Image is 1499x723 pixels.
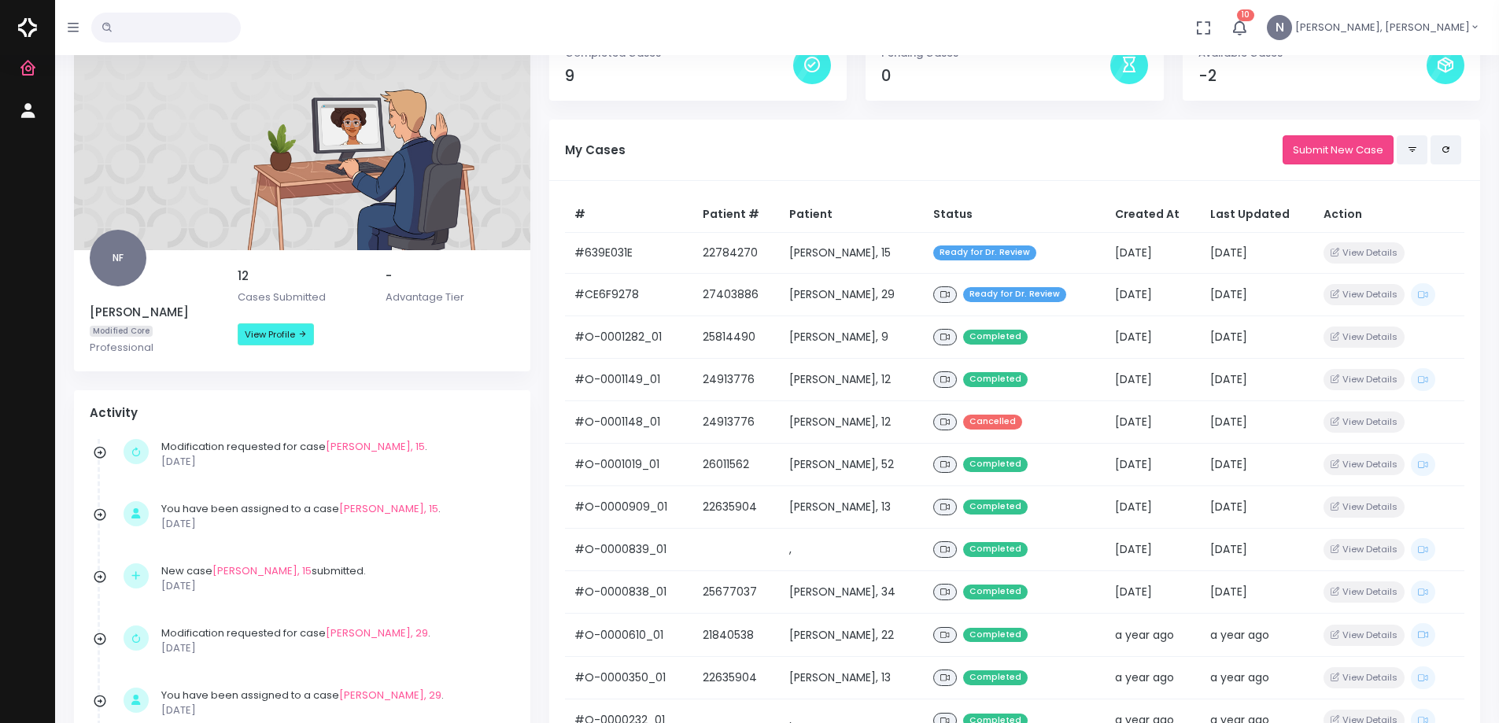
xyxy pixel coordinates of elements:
[1324,326,1405,348] button: View Details
[1201,401,1314,444] td: [DATE]
[1106,443,1202,485] td: [DATE]
[161,516,507,532] p: [DATE]
[963,330,1028,345] span: Completed
[1283,135,1394,164] a: Submit New Case
[1237,9,1254,21] span: 10
[238,290,367,305] p: Cases Submitted
[693,656,780,699] td: 22635904
[565,486,693,529] td: #O-0000909_01
[1106,316,1202,359] td: [DATE]
[963,542,1028,557] span: Completed
[963,457,1028,472] span: Completed
[90,326,153,338] span: Modified Core
[1106,486,1202,529] td: [DATE]
[780,486,924,529] td: [PERSON_NAME], 13
[1324,581,1405,603] button: View Details
[693,570,780,613] td: 25677037
[1324,496,1405,518] button: View Details
[780,570,924,613] td: [PERSON_NAME], 34
[565,570,693,613] td: #O-0000838_01
[212,563,312,578] a: [PERSON_NAME], 15
[963,585,1028,599] span: Completed
[1324,454,1405,475] button: View Details
[924,197,1106,233] th: Status
[565,197,693,233] th: #
[1201,570,1314,613] td: [DATE]
[1201,443,1314,485] td: [DATE]
[1324,369,1405,390] button: View Details
[565,143,1283,157] h5: My Cases
[161,703,507,718] p: [DATE]
[963,415,1022,430] span: Cancelled
[1295,20,1470,35] span: [PERSON_NAME], [PERSON_NAME]
[780,358,924,400] td: [PERSON_NAME], 12
[963,500,1028,515] span: Completed
[780,273,924,315] td: [PERSON_NAME], 29
[780,197,924,233] th: Patient
[693,316,780,359] td: 25814490
[1106,570,1202,613] td: [DATE]
[1324,625,1405,646] button: View Details
[238,269,367,283] h5: 12
[161,578,507,594] p: [DATE]
[386,290,515,305] p: Advantage Tier
[1106,197,1202,233] th: Created At
[161,640,507,656] p: [DATE]
[1324,667,1405,688] button: View Details
[565,358,693,400] td: #O-0001149_01
[1201,316,1314,359] td: [DATE]
[565,528,693,570] td: #O-0000839_01
[90,340,219,356] p: Professional
[90,406,515,420] h4: Activity
[1106,656,1202,699] td: a year ago
[693,614,780,656] td: 21840538
[326,439,425,454] a: [PERSON_NAME], 15
[565,656,693,699] td: #O-0000350_01
[161,563,507,594] div: New case submitted.
[1201,273,1314,315] td: [DATE]
[1201,232,1314,273] td: [DATE]
[18,11,37,44] img: Logo Horizontal
[1314,197,1464,233] th: Action
[780,232,924,273] td: [PERSON_NAME], 15
[161,625,507,656] div: Modification requested for case .
[780,443,924,485] td: [PERSON_NAME], 52
[963,287,1066,302] span: Ready for Dr. Review
[1324,411,1405,433] button: View Details
[693,443,780,485] td: 26011562
[780,614,924,656] td: [PERSON_NAME], 22
[693,358,780,400] td: 24913776
[339,501,438,516] a: [PERSON_NAME], 15
[881,67,1109,85] h4: 0
[161,501,507,532] div: You have been assigned to a case .
[1198,67,1427,85] h4: -2
[565,614,693,656] td: #O-0000610_01
[1324,539,1405,560] button: View Details
[693,273,780,315] td: 27403886
[780,656,924,699] td: [PERSON_NAME], 13
[565,232,693,273] td: #639E031E
[90,230,146,286] span: NF
[161,688,507,718] div: You have been assigned to a case .
[1267,15,1292,40] span: N
[565,316,693,359] td: #O-0001282_01
[1106,232,1202,273] td: [DATE]
[1201,656,1314,699] td: a year ago
[386,269,515,283] h5: -
[1106,273,1202,315] td: [DATE]
[90,305,219,319] h5: [PERSON_NAME]
[780,401,924,444] td: [PERSON_NAME], 12
[1324,284,1405,305] button: View Details
[1201,614,1314,656] td: a year ago
[238,323,314,345] a: View Profile
[1201,486,1314,529] td: [DATE]
[933,245,1036,260] span: Ready for Dr. Review
[780,528,924,570] td: ,
[565,401,693,444] td: #O-0001148_01
[1201,358,1314,400] td: [DATE]
[1201,197,1314,233] th: Last Updated
[1324,242,1405,264] button: View Details
[565,67,793,85] h4: 9
[1106,528,1202,570] td: [DATE]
